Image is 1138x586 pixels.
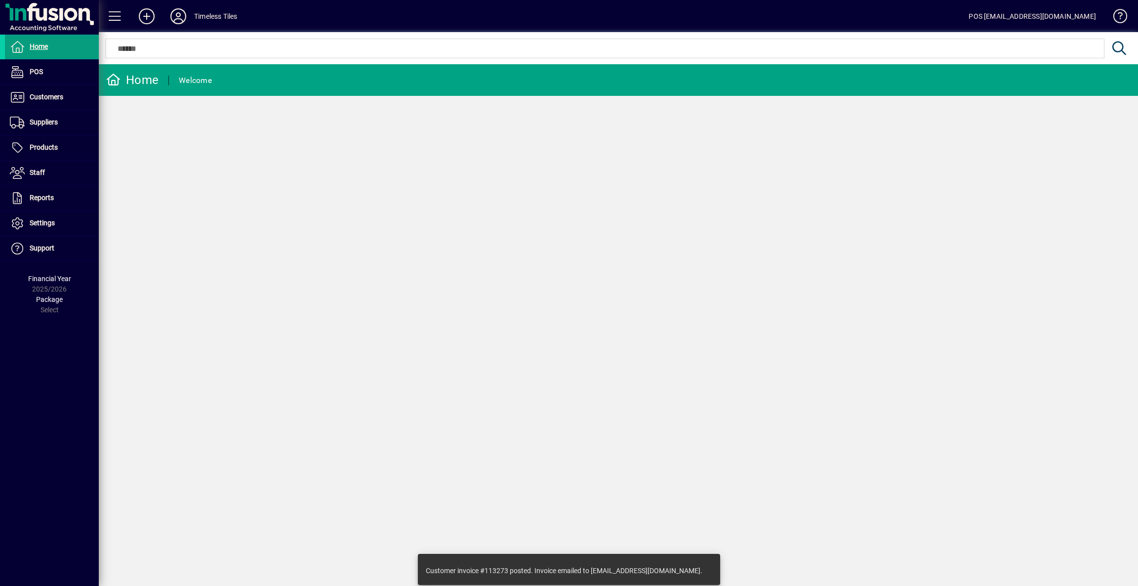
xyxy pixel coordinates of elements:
span: Package [36,295,63,303]
a: Knowledge Base [1106,2,1126,34]
span: Reports [30,194,54,202]
span: Support [30,244,54,252]
span: POS [30,68,43,76]
a: Customers [5,85,99,110]
a: Staff [5,161,99,185]
div: Timeless Tiles [194,8,237,24]
a: Products [5,135,99,160]
a: POS [5,60,99,84]
span: Customers [30,93,63,101]
button: Profile [163,7,194,25]
span: Staff [30,168,45,176]
div: POS [EMAIL_ADDRESS][DOMAIN_NAME] [969,8,1096,24]
div: Welcome [179,73,212,88]
span: Products [30,143,58,151]
span: Financial Year [28,275,71,283]
div: Home [106,72,159,88]
span: Suppliers [30,118,58,126]
a: Support [5,236,99,261]
span: Home [30,42,48,50]
a: Reports [5,186,99,210]
a: Suppliers [5,110,99,135]
button: Add [131,7,163,25]
span: Settings [30,219,55,227]
div: Customer invoice #113273 posted. Invoice emailed to [EMAIL_ADDRESS][DOMAIN_NAME]. [426,566,702,576]
a: Settings [5,211,99,236]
